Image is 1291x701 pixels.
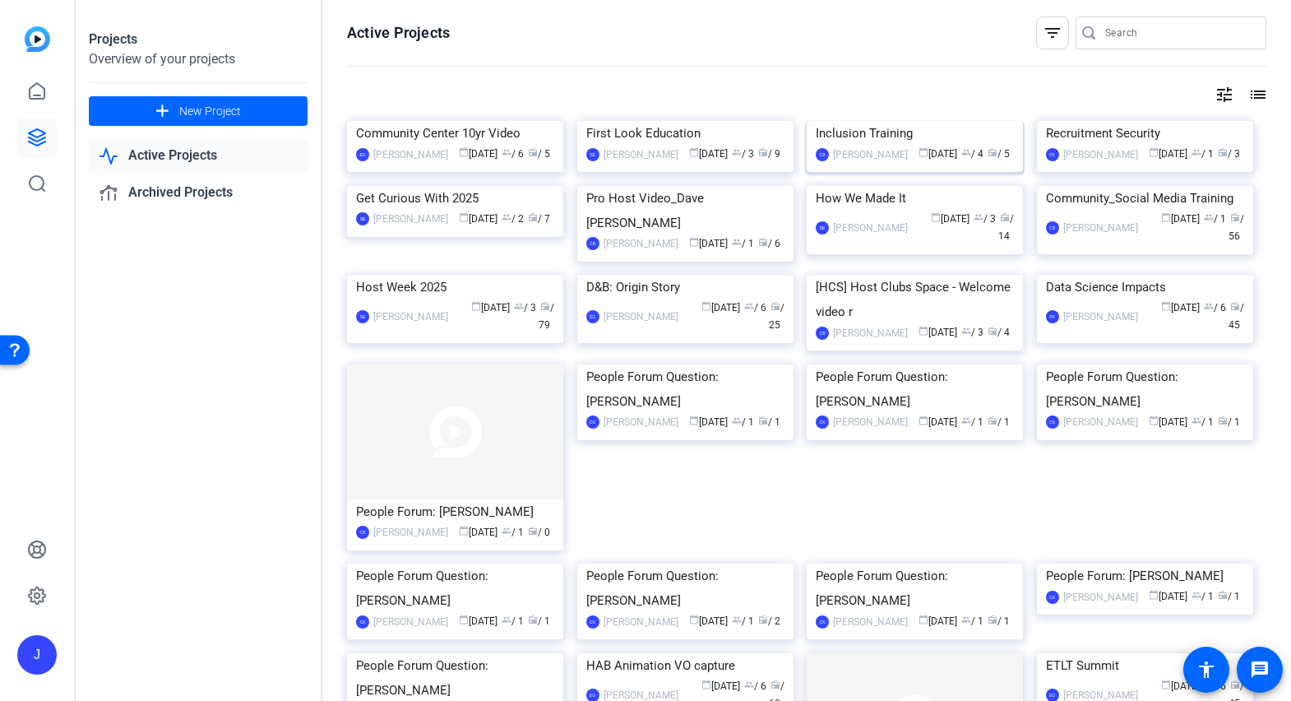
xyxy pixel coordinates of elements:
[356,121,554,146] div: Community Center 10yr Video
[744,301,754,311] span: group
[758,147,768,157] span: radio
[701,301,711,311] span: calendar_today
[769,302,784,331] span: / 25
[152,101,173,122] mat-icon: add
[25,26,50,52] img: blue-gradient.svg
[373,614,448,630] div: [PERSON_NAME]
[586,310,599,323] div: EG
[689,147,699,157] span: calendar_today
[689,238,728,249] span: [DATE]
[1046,221,1059,234] div: CB
[459,148,497,160] span: [DATE]
[586,653,784,678] div: HAB Animation VO capture
[1046,186,1244,211] div: Community_Social Media Training
[988,615,997,624] span: radio
[689,415,699,425] span: calendar_today
[816,327,829,340] div: CB
[586,364,784,414] div: People Forum Question: [PERSON_NAME]
[356,148,369,161] div: EG
[816,148,829,161] div: CB
[373,146,448,163] div: [PERSON_NAME]
[919,615,957,627] span: [DATE]
[919,148,957,160] span: [DATE]
[1149,591,1187,602] span: [DATE]
[1229,302,1244,331] span: / 45
[1149,415,1159,425] span: calendar_today
[540,301,550,311] span: radio
[356,310,369,323] div: SE
[919,615,928,624] span: calendar_today
[1204,301,1214,311] span: group
[502,615,524,627] span: / 1
[961,327,983,338] span: / 3
[1046,591,1059,604] div: CK
[373,309,448,325] div: [PERSON_NAME]
[758,238,780,249] span: / 6
[502,527,524,538] span: / 1
[604,414,678,430] div: [PERSON_NAME]
[732,148,754,160] span: / 3
[502,147,511,157] span: group
[1218,416,1240,428] span: / 1
[502,213,524,225] span: / 2
[961,147,971,157] span: group
[689,237,699,247] span: calendar_today
[347,23,450,43] h1: Active Projects
[816,221,829,234] div: SE
[1247,85,1266,104] mat-icon: list
[502,212,511,222] span: group
[1046,148,1059,161] div: PK
[586,148,599,161] div: SE
[459,213,497,225] span: [DATE]
[1192,591,1214,602] span: / 1
[919,147,928,157] span: calendar_today
[604,146,678,163] div: [PERSON_NAME]
[988,415,997,425] span: radio
[586,615,599,629] div: CK
[1192,147,1201,157] span: group
[1149,148,1187,160] span: [DATE]
[459,615,469,624] span: calendar_today
[528,615,550,627] span: / 1
[528,213,550,225] span: / 7
[502,615,511,624] span: group
[1192,416,1214,428] span: / 1
[1105,23,1253,43] input: Search
[1046,310,1059,323] div: PK
[586,564,784,613] div: People Forum Question: [PERSON_NAME]
[1215,85,1234,104] mat-icon: tune
[1046,364,1244,414] div: People Forum Question: [PERSON_NAME]
[998,213,1014,242] span: / 14
[732,238,754,249] span: / 1
[732,615,742,624] span: group
[770,301,780,311] span: radio
[988,326,997,336] span: radio
[89,30,308,49] div: Projects
[988,147,997,157] span: radio
[689,148,728,160] span: [DATE]
[1063,589,1138,606] div: [PERSON_NAME]
[919,326,928,336] span: calendar_today
[528,148,550,160] span: / 5
[689,416,728,428] span: [DATE]
[974,212,983,222] span: group
[586,275,784,299] div: D&B: Origin Story
[604,235,678,252] div: [PERSON_NAME]
[459,147,469,157] span: calendar_today
[1046,275,1244,299] div: Data Science Impacts
[701,680,711,689] span: calendar_today
[356,564,554,613] div: People Forum Question: [PERSON_NAME]
[1149,590,1159,600] span: calendar_today
[1063,414,1138,430] div: [PERSON_NAME]
[758,615,780,627] span: / 2
[1161,680,1171,689] span: calendar_today
[1063,220,1138,236] div: [PERSON_NAME]
[816,364,1014,414] div: People Forum Question: [PERSON_NAME]
[514,301,524,311] span: group
[1218,591,1240,602] span: / 1
[744,680,754,689] span: group
[1149,416,1187,428] span: [DATE]
[770,680,780,689] span: radio
[539,302,554,331] span: / 79
[974,213,996,225] span: / 3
